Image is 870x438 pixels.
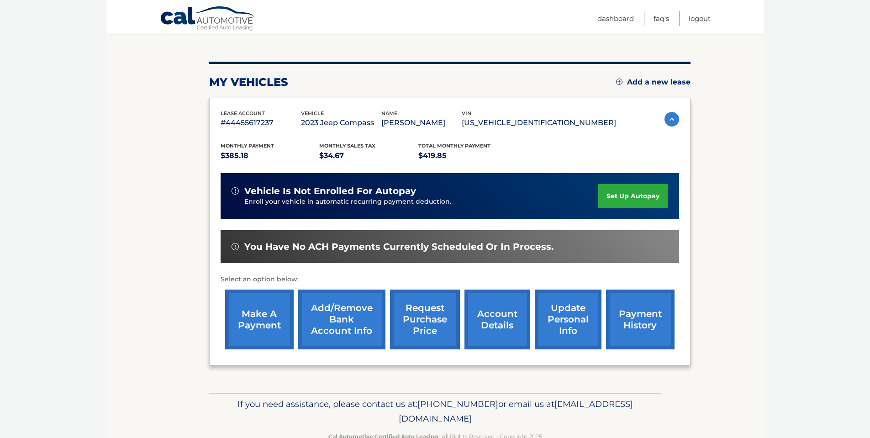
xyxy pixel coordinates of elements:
[298,290,385,349] a: Add/Remove bank account info
[399,399,633,424] span: [EMAIL_ADDRESS][DOMAIN_NAME]
[381,110,397,116] span: name
[160,6,256,32] a: Cal Automotive
[381,116,462,129] p: [PERSON_NAME]
[598,184,668,208] a: set up autopay
[244,185,416,197] span: vehicle is not enrolled for autopay
[232,243,239,250] img: alert-white.svg
[616,79,622,85] img: add.svg
[215,397,655,426] p: If you need assistance, please contact us at: or email us at
[464,290,530,349] a: account details
[689,11,711,26] a: Logout
[390,290,460,349] a: request purchase price
[221,142,274,149] span: Monthly Payment
[462,116,616,129] p: [US_VEHICLE_IDENTIFICATION_NUMBER]
[597,11,634,26] a: Dashboard
[232,187,239,195] img: alert-white.svg
[418,142,490,149] span: Total Monthly Payment
[418,149,517,162] p: $419.85
[301,116,381,129] p: 2023 Jeep Compass
[244,241,554,253] span: You have no ACH payments currently scheduled or in process.
[535,290,601,349] a: update personal info
[301,110,324,116] span: vehicle
[209,75,288,89] h2: my vehicles
[221,149,320,162] p: $385.18
[319,142,375,149] span: Monthly sales Tax
[417,399,498,409] span: [PHONE_NUMBER]
[664,112,679,127] img: accordion-active.svg
[606,290,675,349] a: payment history
[616,78,691,87] a: Add a new lease
[221,274,679,285] p: Select an option below:
[221,116,301,129] p: #44455617237
[244,197,599,207] p: Enroll your vehicle in automatic recurring payment deduction.
[462,110,471,116] span: vin
[319,149,418,162] p: $34.67
[221,110,265,116] span: lease account
[225,290,294,349] a: make a payment
[654,11,669,26] a: FAQ's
